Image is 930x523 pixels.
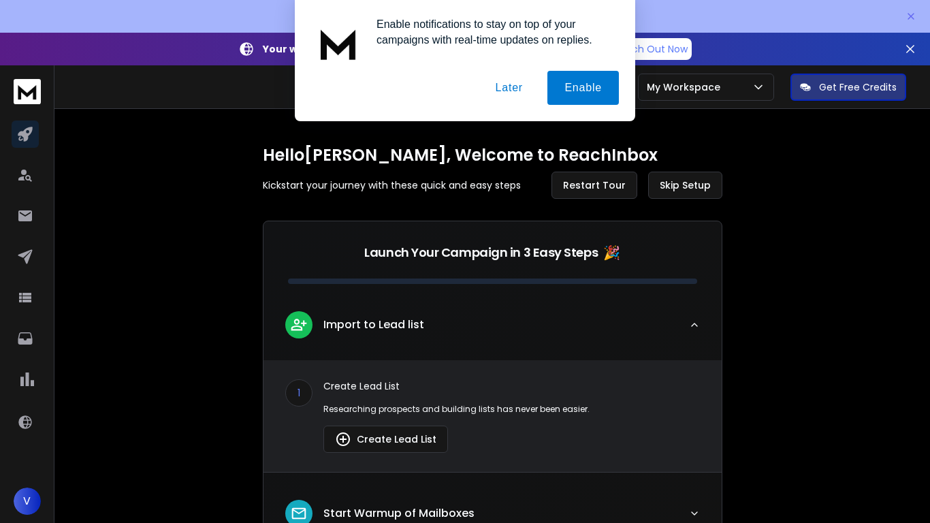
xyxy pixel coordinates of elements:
[323,426,448,453] button: Create Lead List
[660,178,711,192] span: Skip Setup
[290,316,308,333] img: lead
[263,178,521,192] p: Kickstart your journey with these quick and easy steps
[323,317,424,333] p: Import to Lead list
[323,505,475,522] p: Start Warmup of Mailboxes
[311,16,366,71] img: notification icon
[263,300,722,360] button: leadImport to Lead list
[603,243,620,262] span: 🎉
[547,71,619,105] button: Enable
[323,404,700,415] p: Researching prospects and building lists has never been easier.
[648,172,722,199] button: Skip Setup
[364,243,598,262] p: Launch Your Campaign in 3 Easy Steps
[263,144,722,166] h1: Hello [PERSON_NAME] , Welcome to ReachInbox
[323,379,700,393] p: Create Lead List
[551,172,637,199] button: Restart Tour
[335,431,351,447] img: lead
[263,360,722,472] div: leadImport to Lead list
[290,505,308,522] img: lead
[14,488,41,515] button: V
[366,16,619,48] div: Enable notifications to stay on top of your campaigns with real-time updates on replies.
[478,71,539,105] button: Later
[285,379,312,407] div: 1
